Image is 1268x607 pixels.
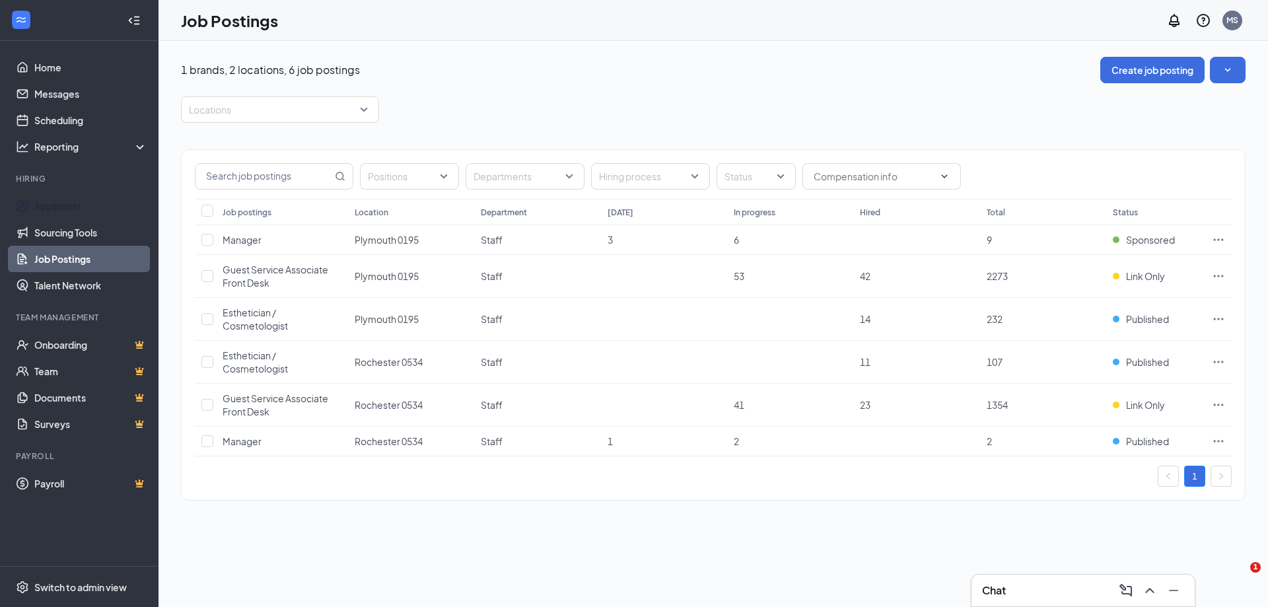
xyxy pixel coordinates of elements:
li: Next Page [1211,466,1232,487]
span: Sponsored [1126,233,1175,246]
div: Hiring [16,173,145,184]
span: Staff [481,270,503,282]
td: Staff [474,255,600,298]
span: 42 [860,270,870,282]
div: Location [355,207,388,218]
svg: Ellipses [1212,435,1225,448]
span: 9 [987,234,992,246]
span: 2273 [987,270,1008,282]
span: Esthetician / Cosmetologist [223,349,288,375]
a: PayrollCrown [34,470,147,497]
button: SmallChevronDown [1210,57,1246,83]
td: Rochester 0534 [348,384,474,427]
div: Job postings [223,207,271,218]
li: 1 [1184,466,1205,487]
button: ChevronUp [1139,580,1160,601]
span: Rochester 0534 [355,399,423,411]
svg: Ellipses [1212,312,1225,326]
span: 41 [734,399,744,411]
a: Talent Network [34,272,147,299]
svg: ComposeMessage [1118,583,1134,598]
input: Compensation info [814,169,934,184]
span: 2 [734,435,739,447]
td: Staff [474,298,600,341]
span: Staff [481,435,503,447]
span: right [1217,472,1225,480]
span: 1354 [987,399,1008,411]
span: 6 [734,234,739,246]
span: Staff [481,399,503,411]
span: 3 [608,234,613,246]
button: left [1158,466,1179,487]
a: 1 [1185,466,1205,486]
svg: Ellipses [1212,355,1225,369]
span: Published [1126,312,1169,326]
button: Create job posting [1100,57,1205,83]
span: Manager [223,435,262,447]
a: TeamCrown [34,358,147,384]
a: Sourcing Tools [34,219,147,246]
span: Published [1126,435,1169,448]
li: Previous Page [1158,466,1179,487]
span: Staff [481,356,503,368]
td: Plymouth 0195 [348,255,474,298]
a: Home [34,54,147,81]
td: Staff [474,225,600,255]
span: Plymouth 0195 [355,270,419,282]
th: Hired [853,199,979,225]
div: Switch to admin view [34,581,127,594]
span: 2 [987,435,992,447]
input: Search job postings [195,164,332,189]
span: Link Only [1126,398,1165,411]
svg: Settings [16,581,29,594]
span: Link Only [1126,269,1165,283]
span: Guest Service Associate Front Desk [223,392,328,417]
td: Staff [474,427,600,456]
span: Staff [481,234,503,246]
svg: Ellipses [1212,398,1225,411]
svg: Analysis [16,140,29,153]
button: right [1211,466,1232,487]
a: Job Postings [34,246,147,272]
div: Team Management [16,312,145,323]
div: Department [481,207,527,218]
span: 1 [1250,562,1261,573]
a: Messages [34,81,147,107]
td: Plymouth 0195 [348,225,474,255]
div: Payroll [16,450,145,462]
th: In progress [727,199,853,225]
p: 1 brands, 2 locations, 6 job postings [181,63,360,77]
span: left [1164,472,1172,480]
svg: Notifications [1166,13,1182,28]
span: 1 [608,435,613,447]
span: Rochester 0534 [355,356,423,368]
svg: SmallChevronDown [1221,63,1234,77]
span: 11 [860,356,870,368]
span: Guest Service Associate Front Desk [223,264,328,289]
span: Published [1126,355,1169,369]
th: Total [980,199,1106,225]
svg: Ellipses [1212,233,1225,246]
td: Staff [474,384,600,427]
svg: Minimize [1166,583,1181,598]
span: 232 [987,313,1003,325]
a: OnboardingCrown [34,332,147,358]
svg: WorkstreamLogo [15,13,28,26]
div: MS [1226,15,1238,26]
a: SurveysCrown [34,411,147,437]
a: Applicants [34,193,147,219]
button: Minimize [1163,580,1184,601]
td: Plymouth 0195 [348,298,474,341]
span: 14 [860,313,870,325]
h3: Chat [982,583,1006,598]
td: Rochester 0534 [348,427,474,456]
td: Rochester 0534 [348,341,474,384]
svg: QuestionInfo [1195,13,1211,28]
svg: ChevronDown [939,171,950,182]
span: Plymouth 0195 [355,313,419,325]
span: 23 [860,399,870,411]
span: 107 [987,356,1003,368]
h1: Job Postings [181,9,278,32]
svg: Collapse [127,14,141,27]
span: Manager [223,234,262,246]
